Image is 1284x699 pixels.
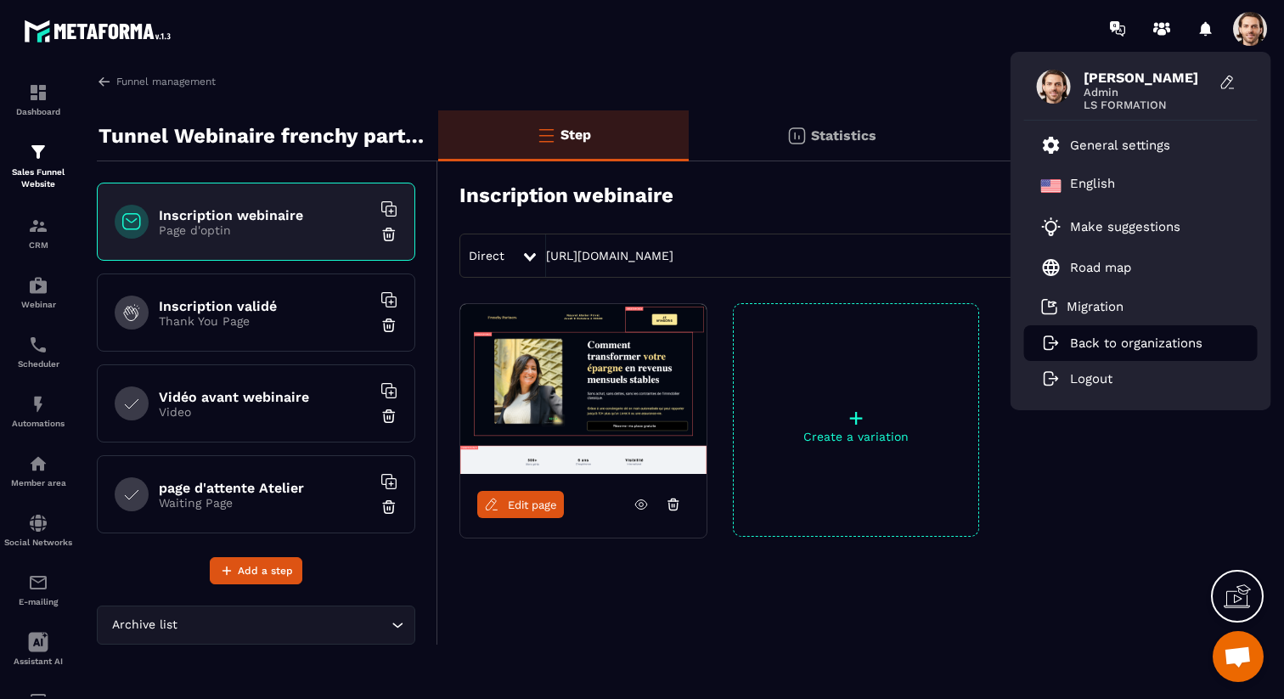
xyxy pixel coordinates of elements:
[28,335,48,355] img: scheduler
[380,317,397,334] img: trash
[734,430,978,443] p: Create a variation
[28,275,48,296] img: automations
[1084,86,1211,99] span: Admin
[380,499,397,516] img: trash
[1067,299,1123,314] p: Migration
[159,223,371,237] p: Page d'optin
[786,126,807,146] img: stats.20deebd0.svg
[469,249,504,262] span: Direct
[1070,219,1180,234] p: Make suggestions
[97,606,415,645] div: Search for option
[28,216,48,236] img: formation
[28,454,48,474] img: automations
[1070,371,1112,386] p: Logout
[108,616,181,634] span: Archive list
[28,82,48,103] img: formation
[1070,335,1202,351] p: Back to organizations
[4,560,72,619] a: emailemailE-mailing
[4,597,72,606] p: E-mailing
[546,249,673,262] a: [URL][DOMAIN_NAME]
[1041,298,1123,315] a: Migration
[4,322,72,381] a: schedulerschedulerScheduler
[97,74,112,89] img: arrow
[4,359,72,369] p: Scheduler
[1084,99,1211,111] span: LS FORMATION
[460,304,707,474] img: image
[159,298,371,314] h6: Inscription validé
[1070,176,1115,196] p: English
[28,394,48,414] img: automations
[28,142,48,162] img: formation
[181,616,387,634] input: Search for option
[734,406,978,430] p: +
[4,419,72,428] p: Automations
[159,314,371,328] p: Thank You Page
[4,478,72,488] p: Member area
[477,491,564,518] a: Edit page
[4,262,72,322] a: automationsautomationsWebinar
[4,500,72,560] a: social-networksocial-networkSocial Networks
[1041,217,1219,237] a: Make suggestions
[4,166,72,190] p: Sales Funnel Website
[1084,70,1211,86] span: [PERSON_NAME]
[4,203,72,262] a: formationformationCRM
[4,381,72,441] a: automationsautomationsAutomations
[536,125,556,145] img: bars-o.4a397970.svg
[4,619,72,679] a: Assistant AI
[24,15,177,47] img: logo
[1041,257,1131,278] a: Road map
[159,405,371,419] p: Video
[159,480,371,496] h6: page d'attente Atelier
[459,183,673,207] h3: Inscription webinaire
[1041,335,1202,351] a: Back to organizations
[28,513,48,533] img: social-network
[560,127,591,143] p: Step
[4,129,72,203] a: formationformationSales Funnel Website
[811,127,876,144] p: Statistics
[97,74,216,89] a: Funnel management
[159,389,371,405] h6: Vidéo avant webinaire
[1041,135,1170,155] a: General settings
[4,441,72,500] a: automationsautomationsMember area
[4,657,72,666] p: Assistant AI
[4,538,72,547] p: Social Networks
[210,557,302,584] button: Add a step
[159,207,371,223] h6: Inscription webinaire
[238,562,293,579] span: Add a step
[1070,260,1131,275] p: Road map
[1213,631,1264,682] div: Ouvrir le chat
[159,496,371,510] p: Waiting Page
[1070,138,1170,153] p: General settings
[380,226,397,243] img: trash
[28,572,48,593] img: email
[4,70,72,129] a: formationformationDashboard
[380,408,397,425] img: trash
[508,499,557,511] span: Edit page
[4,107,72,116] p: Dashboard
[4,240,72,250] p: CRM
[4,300,72,309] p: Webinar
[99,119,425,153] p: Tunnel Webinaire frenchy partners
